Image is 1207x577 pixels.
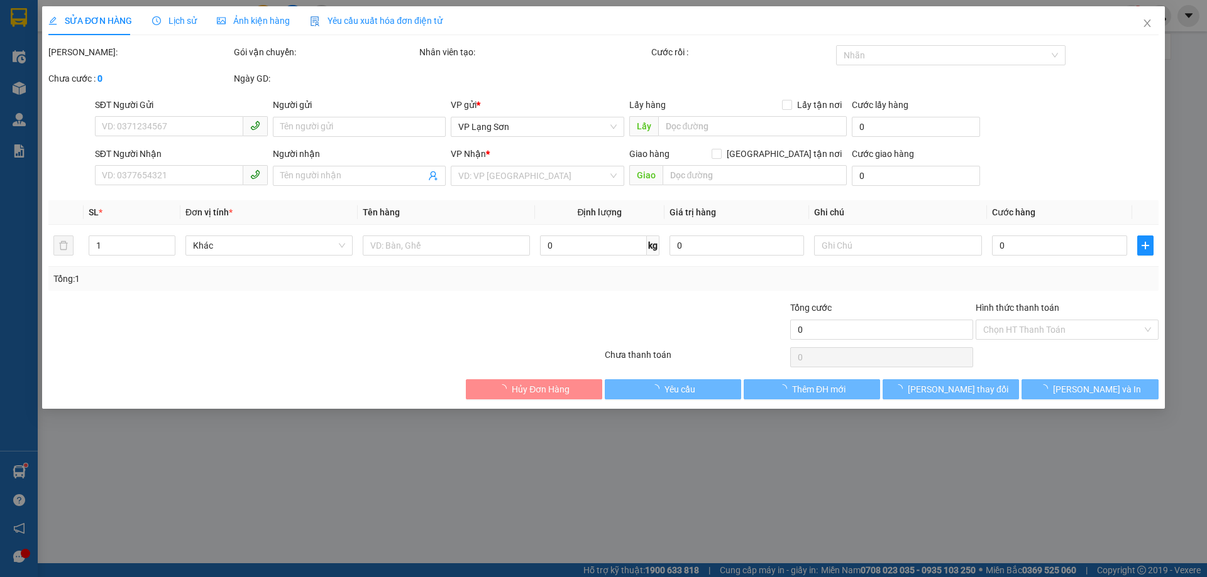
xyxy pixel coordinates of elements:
span: phone [250,121,260,131]
span: Lấy hàng [629,100,666,110]
div: Gói vận chuyển: [234,45,417,59]
span: Yêu cầu [664,382,695,396]
span: Thêm ĐH mới [792,382,846,396]
span: VP Nhận [451,149,487,159]
button: Close [1130,6,1165,41]
span: clock-circle [152,16,161,25]
label: Cước lấy hàng [852,100,908,110]
span: Giao [629,165,663,185]
span: Yêu cầu xuất hóa đơn điện tử [310,16,443,26]
span: kg [647,235,659,256]
span: loading [498,384,512,393]
span: phone [250,170,260,180]
span: Cước hàng [992,207,1035,217]
button: delete [53,235,74,256]
span: plus [1138,240,1153,251]
button: [PERSON_NAME] và In [1022,379,1159,399]
span: Tên hàng [363,207,400,217]
span: SL [89,207,99,217]
button: [PERSON_NAME] thay đổi [883,379,1019,399]
span: edit [48,16,57,25]
b: 0 [97,73,102,84]
input: VD: Bàn, Ghế [363,235,530,256]
button: Hủy Đơn Hàng [466,379,602,399]
div: VP gửi [451,98,624,112]
div: Người gửi [273,98,446,112]
span: close [1142,18,1152,28]
span: [PERSON_NAME] thay đổi [908,382,1008,396]
div: SĐT Người Gửi [95,98,268,112]
span: Giao hàng [629,149,670,159]
span: loading [651,384,664,393]
div: Nhân viên tạo: [419,45,649,59]
div: Chưa thanh toán [603,348,789,370]
span: Tổng cước [790,303,832,313]
input: Cước lấy hàng [852,117,980,137]
span: Lịch sử [152,16,197,26]
button: plus [1137,235,1154,256]
span: Đơn vị tính [185,207,233,217]
span: Lấy [629,116,658,136]
span: Giá trị hàng [670,207,716,217]
span: Ảnh kiện hàng [217,16,290,26]
div: Cước rồi : [651,45,834,59]
span: loading [894,384,908,393]
div: Chưa cước : [48,72,231,85]
div: Người nhận [273,147,446,161]
span: user-add [429,171,439,181]
span: Khác [193,236,345,255]
span: picture [217,16,226,25]
span: Lấy tận nơi [792,98,847,112]
div: Ngày GD: [234,72,417,85]
div: Tổng: 1 [53,272,466,286]
button: Thêm ĐH mới [744,379,880,399]
label: Hình thức thanh toán [976,303,1059,313]
span: Định lượng [578,207,622,217]
img: icon [310,16,320,26]
span: VP Lạng Sơn [459,117,617,136]
div: [PERSON_NAME]: [48,45,231,59]
span: SỬA ĐƠN HÀNG [48,16,132,26]
button: Yêu cầu [605,379,741,399]
span: [GEOGRAPHIC_DATA] tận nơi [722,147,847,161]
span: loading [1039,384,1053,393]
span: [PERSON_NAME] và In [1053,382,1141,396]
span: Hủy Đơn Hàng [512,382,570,396]
input: Dọc đường [658,116,847,136]
input: Ghi Chú [815,235,982,256]
span: loading [778,384,792,393]
div: SĐT Người Nhận [95,147,268,161]
input: Cước giao hàng [852,166,980,186]
label: Cước giao hàng [852,149,914,159]
th: Ghi chú [810,200,987,225]
input: Dọc đường [663,165,847,185]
